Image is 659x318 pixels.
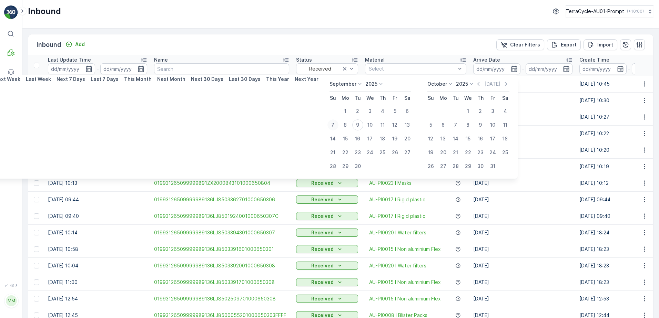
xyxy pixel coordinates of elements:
[450,147,461,158] div: 21
[311,196,334,203] p: Received
[365,106,376,117] div: 3
[365,56,385,63] p: Material
[369,295,441,302] a: AU-PI0015 I Non aluminium Flex
[475,133,486,144] div: 16
[4,6,18,19] img: logo
[34,279,39,285] div: Toggle Row Selected
[226,75,263,83] button: Last 30 Days
[121,75,154,83] button: This Month
[340,119,351,130] div: 8
[88,75,121,83] button: Last 7 Days
[369,262,426,269] a: AU-PI0020 I Water filters
[487,147,498,158] div: 24
[463,147,474,158] div: 22
[473,63,520,74] input: dd/mm/yyyy
[188,75,226,83] button: Next 30 Days
[154,229,289,236] a: 01993126509999989136LJ8503394301000650307
[470,125,576,142] td: [DATE]
[364,92,376,104] th: Wednesday
[191,76,223,83] p: Next 30 Days
[4,284,18,288] span: v 1.49.3
[377,133,388,144] div: 18
[124,76,152,83] p: This Month
[438,161,449,172] div: 27
[369,180,412,187] span: AU-PI0023 I Masks
[352,147,363,158] div: 23
[23,75,54,83] button: Last Week
[402,119,413,130] div: 13
[425,92,437,104] th: Sunday
[255,6,403,14] p: 01993126509999989136LJ8502169401000650303A
[369,196,425,203] a: AU-PI0017 I Rigid plastic
[500,147,511,158] div: 25
[377,147,388,158] div: 25
[44,191,151,208] td: [DATE] 09:44
[487,92,499,104] th: Friday
[229,76,261,83] p: Last 30 Days
[470,208,576,224] td: [DATE]
[57,76,85,83] p: Next 7 Days
[154,196,289,203] span: 01993126509999989136LJ8503362701000650306
[470,274,576,290] td: [DATE]
[44,208,151,224] td: [DATE] 09:40
[438,133,449,144] div: 13
[425,119,436,130] div: 5
[28,6,61,17] p: Inbound
[34,230,39,235] div: Toggle Row Selected
[352,133,363,144] div: 16
[295,76,318,83] p: Next Year
[6,158,38,164] span: Net Amount :
[499,92,511,104] th: Saturday
[292,75,321,83] button: Next Year
[425,133,436,144] div: 12
[327,119,338,130] div: 7
[475,147,486,158] div: 23
[487,161,498,172] div: 31
[37,124,53,130] span: [DATE]
[34,213,39,219] div: Toggle Row Selected
[470,158,576,175] td: [DATE]
[54,75,88,83] button: Next 7 Days
[474,92,487,104] th: Thursday
[456,81,468,87] p: 2025
[296,179,358,187] button: Received
[579,63,627,74] input: dd/mm/yyyy
[352,106,363,117] div: 2
[369,229,426,236] span: AU-PI0020 I Water filters
[389,106,401,117] div: 5
[627,9,644,14] p: ( +10:00 )
[296,56,312,63] p: Status
[487,119,498,130] div: 10
[402,133,413,144] div: 20
[44,257,151,274] td: [DATE] 10:04
[154,213,289,220] a: 01993126509999989136LJ8501924001000650307C
[475,106,486,117] div: 2
[566,6,653,17] button: TerraCycle-AU01-Prompt(+10:00)
[369,65,456,72] p: Select
[425,161,436,172] div: 26
[449,92,462,104] th: Tuesday
[389,119,401,130] div: 12
[4,289,18,312] button: MM
[352,92,364,104] th: Tuesday
[450,161,461,172] div: 28
[6,170,39,176] span: Last Weight :
[263,75,292,83] button: This Year
[369,213,425,220] a: AU-PI0017 I Rigid plastic
[6,295,17,306] div: MM
[6,124,37,130] span: Arrive Date :
[425,147,436,158] div: 19
[470,109,576,125] td: [DATE]
[311,262,334,269] p: Received
[154,295,289,302] span: 01993126509999989136LJ8502509701000650308
[340,147,351,158] div: 22
[401,92,414,104] th: Saturday
[377,119,388,130] div: 11
[579,56,609,63] p: Create Time
[628,65,630,73] p: -
[437,92,449,104] th: Monday
[438,147,449,158] div: 20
